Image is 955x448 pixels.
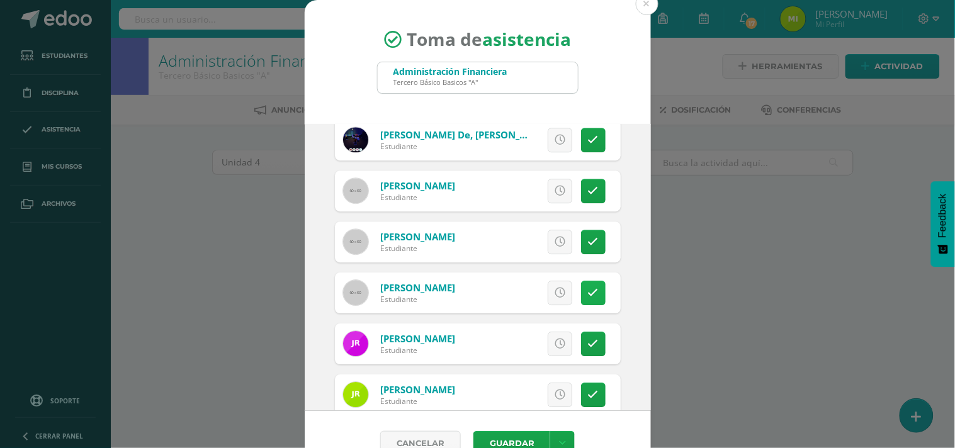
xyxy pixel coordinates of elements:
button: Feedback - Mostrar encuesta [931,181,955,267]
img: d0da478cdadbfd0f92cb1bd11d035a8f.png [343,127,368,152]
img: 19f6a2e0d75707be846ae002ebc9f171.png [343,331,368,356]
a: [PERSON_NAME] de, [PERSON_NAME] [380,128,550,141]
div: Estudiante [380,345,455,356]
a: [PERSON_NAME] [380,332,455,345]
input: Busca un grado o sección aquí... [378,62,578,93]
div: Estudiante [380,396,455,406]
div: Tercero Básico Basicos "A" [393,77,507,87]
a: [PERSON_NAME] [380,383,455,396]
div: Estudiante [380,192,455,203]
a: [PERSON_NAME] [380,281,455,294]
img: 60x60 [343,229,368,254]
img: 60x60 [343,178,368,203]
img: 60x60 [343,280,368,305]
div: Estudiante [380,243,455,254]
div: Estudiante [380,141,531,152]
strong: asistencia [482,28,571,52]
span: Feedback [937,194,949,238]
div: Administración Financiera [393,65,507,77]
img: bc0d26d1a31033c1ca78c1618a965288.png [343,382,368,407]
a: [PERSON_NAME] [380,230,455,243]
a: [PERSON_NAME] [380,179,455,192]
span: Toma de [407,28,571,52]
div: Estudiante [380,294,455,305]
